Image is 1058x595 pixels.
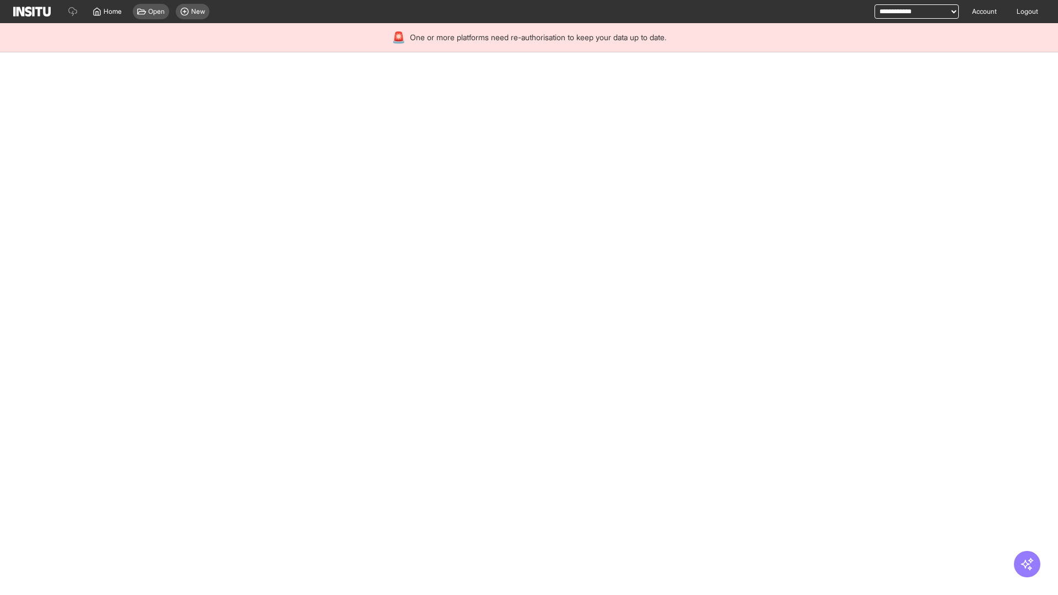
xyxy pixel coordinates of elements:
[392,30,406,45] div: 🚨
[410,32,666,43] span: One or more platforms need re-authorisation to keep your data up to date.
[104,7,122,16] span: Home
[191,7,205,16] span: New
[148,7,165,16] span: Open
[13,7,51,17] img: Logo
